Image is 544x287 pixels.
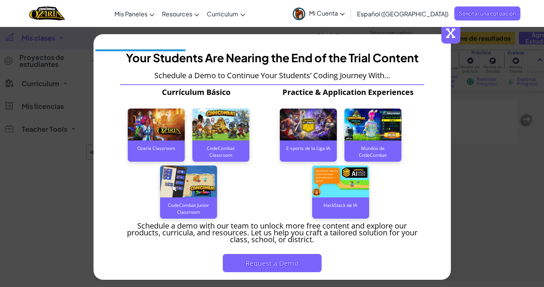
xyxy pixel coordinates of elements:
img: Home [29,6,65,21]
a: Curriculum [203,3,249,24]
span: x [441,25,460,44]
img: AI League [280,109,337,141]
p: Currículum Básico [120,89,272,96]
a: Mi Cuenta [289,2,349,25]
a: Solicitar una cotización [454,6,520,20]
a: Mis Paneles [111,3,158,24]
p: Schedule a Demo to Continue Your Students’ Coding Journey With... [154,72,390,79]
div: HackStack de IA [312,197,369,213]
h3: Your Students Are Nearing the End of the Trial Content [126,49,419,66]
span: Resources [162,10,192,18]
span: Mis Paneles [114,10,147,18]
img: CodeCombat World [344,109,401,141]
div: CodeCombat Junior Classroom [160,197,217,213]
span: Mi Cuenta [309,9,345,17]
img: Ozaria [128,109,185,141]
div: Mundos de CodeCombat [344,140,401,156]
div: Ozaria Classroom [128,140,185,156]
p: Schedule a demo with our team to unlock more free content and explore our products, curricula, ​a... [120,222,424,243]
span: Curriculum [207,10,238,18]
span: Español ([GEOGRAPHIC_DATA]) [357,10,449,18]
img: avatar [293,8,305,20]
p: Practice & Application Experiences [272,89,424,96]
img: CodeCombat [192,109,249,141]
a: Ozaria by CodeCombat logo [29,6,65,21]
img: CodeCombat Junior [160,166,217,198]
button: Request a Demo [223,254,322,272]
img: AI Hackstack [312,166,369,198]
a: Resources [158,3,203,24]
a: Español ([GEOGRAPHIC_DATA]) [353,3,452,24]
div: CodeCombat Classroom [192,140,249,156]
div: E-sports de la Liga IA [280,140,337,156]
